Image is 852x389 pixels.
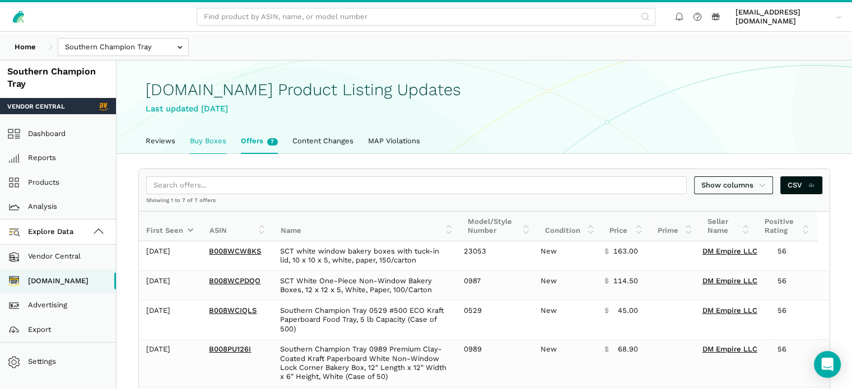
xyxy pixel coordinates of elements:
[618,306,638,315] span: 45.00
[702,306,757,315] a: DM Empire LLC
[267,138,278,146] span: New offers in the last week
[613,276,638,285] span: 114.50
[770,339,830,387] td: 56
[732,6,845,28] a: [EMAIL_ADDRESS][DOMAIN_NAME]
[457,339,533,387] td: 0989
[273,271,457,301] td: SCT White One-Piece Non-Window Bakery Boxes, 12 x 12 x 5, White, Paper, 100/Carton
[7,102,65,111] span: Vendor Central
[146,176,687,195] input: Search offers...
[361,129,427,153] a: MAP Violations
[285,129,361,153] a: Content Changes
[209,345,251,353] a: B008PU126I
[209,306,257,315] a: B008WCIQLS
[234,129,285,153] a: Offers7
[702,345,757,353] a: DM Empire LLC
[7,38,43,57] a: Home
[694,176,774,195] a: Show columns
[197,8,655,26] input: Find product by ASIN, name, or model number
[533,339,598,387] td: New
[460,212,538,241] th: Model/Style Number: activate to sort column ascending
[139,196,830,211] div: Showing 1 to 7 of 7 offers
[533,301,598,339] td: New
[538,212,602,241] th: Condition: activate to sort column ascending
[273,301,457,339] td: Southern Champion Tray 0529 #500 ECO Kraft Paperboard Food Tray, 5 lb Capacity (Case of 500)
[139,301,202,339] td: [DATE]
[770,241,830,271] td: 56
[533,271,598,301] td: New
[146,102,823,115] div: Last updated [DATE]
[650,212,700,241] th: Prime: activate to sort column ascending
[702,247,757,255] a: DM Empire LLC
[788,180,815,191] span: CSV
[618,345,638,354] span: 68.90
[139,271,202,301] td: [DATE]
[613,247,638,256] span: 163.00
[139,339,202,387] td: [DATE]
[702,276,757,285] a: DM Empire LLC
[604,345,609,354] span: $
[602,212,650,241] th: Price: activate to sort column ascending
[770,301,830,339] td: 56
[757,212,817,241] th: Positive Rating: activate to sort column ascending
[139,212,202,241] th: First Seen: activate to sort column ascending
[146,81,823,99] h1: [DOMAIN_NAME] Product Listing Updates
[604,247,609,256] span: $
[7,65,109,91] div: Southern Champion Tray
[139,241,202,271] td: [DATE]
[273,241,457,271] td: SCT white window bakery boxes with tuck-in lid, 10 x 10 x 5, white, paper, 150/carton
[273,212,460,241] th: Name: activate to sort column ascending
[457,241,533,271] td: 23053
[58,38,189,57] input: Southern Champion Tray
[780,176,822,195] a: CSV
[138,129,183,153] a: Reviews
[209,276,260,285] a: B008WCPDQO
[700,212,757,241] th: Seller Name: activate to sort column ascending
[11,225,74,238] span: Explore Data
[183,129,234,153] a: Buy Boxes
[814,351,841,378] div: Open Intercom Messenger
[202,212,273,241] th: ASIN: activate to sort column ascending
[770,271,830,301] td: 56
[533,241,598,271] td: New
[701,180,766,191] span: Show columns
[457,301,533,339] td: 0529
[209,247,261,255] a: B008WCW8KS
[604,306,609,315] span: $
[457,271,533,301] td: 0987
[273,339,457,387] td: Southern Champion Tray 0989 Premium Clay-Coated Kraft Paperboard White Non-Window Lock Corner Bak...
[735,8,832,26] span: [EMAIL_ADDRESS][DOMAIN_NAME]
[604,276,609,285] span: $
